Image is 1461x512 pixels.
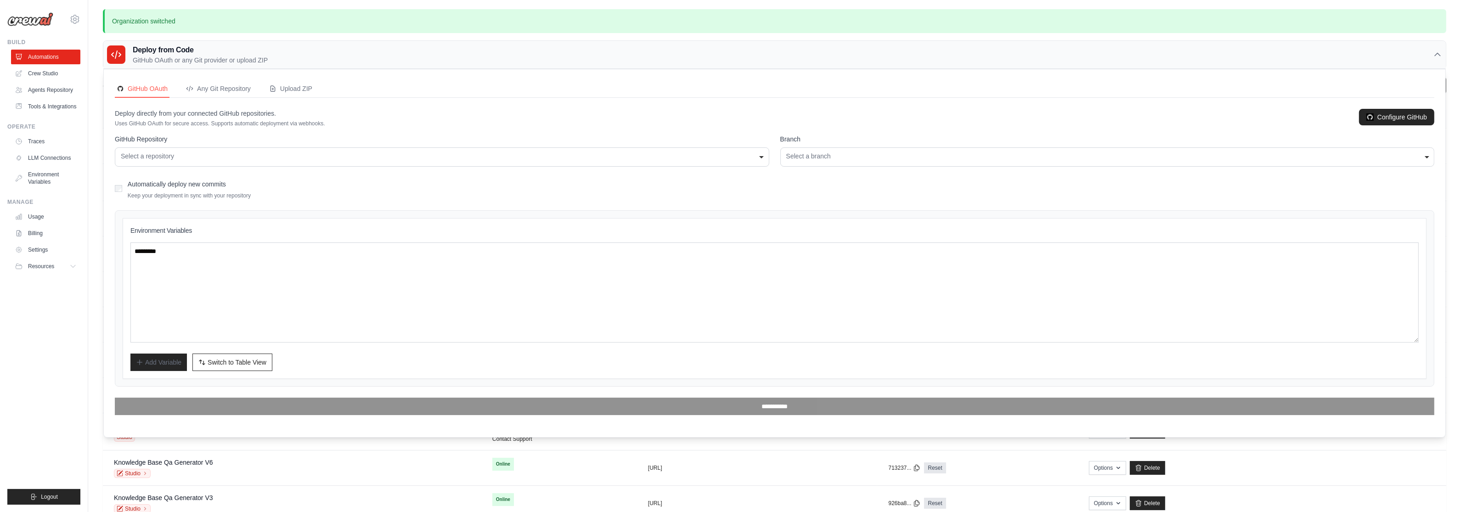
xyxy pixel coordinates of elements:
label: GitHub Repository [115,135,769,144]
button: Any Git Repository [184,80,253,98]
a: Settings [11,242,80,257]
div: Manage [7,198,80,206]
p: Keep your deployment in sync with your repository [128,192,251,199]
p: Uses GitHub OAuth for secure access. Supports automatic deployment via webhooks. [115,120,325,127]
div: Any Git Repository [186,84,251,93]
a: Traces [11,134,80,149]
div: Build [7,39,80,46]
button: Logout [7,489,80,505]
div: Select a branch [786,152,1429,161]
h2: Automations Live [103,77,307,90]
label: Branch [780,135,1435,144]
button: Switch to Table View [192,354,272,371]
a: Tools & Integrations [11,99,80,114]
p: GitHub OAuth or any Git provider or upload ZIP [133,56,268,65]
img: GitHub [1366,113,1374,121]
span: Online [492,493,514,506]
a: LLM Connections [11,151,80,165]
h3: Deploy from Code [133,45,268,56]
button: Options [1089,461,1126,475]
a: Usage [11,209,80,224]
a: Billing [11,226,80,241]
div: Select a repository [121,152,763,161]
label: Automatically deploy new commits [128,180,226,188]
span: Online [492,458,514,471]
a: Contact Support [492,435,532,443]
img: GitHub [117,85,124,92]
a: Delete [1130,496,1165,510]
a: Studio [114,469,151,478]
p: Organization switched [103,9,1446,33]
button: 713237... [888,464,920,472]
p: Deploy directly from your connected GitHub repositories. [115,109,325,118]
span: Resources [28,263,54,270]
a: Automations [11,50,80,64]
a: Knowledge Base Qa Generator V6 [114,459,213,466]
button: Add Variable [130,354,187,371]
th: Crew [103,110,481,129]
a: Environment Variables [11,167,80,189]
a: Crew Studio [11,66,80,81]
a: Knowledge Base Qa Generator V3 [114,494,213,501]
a: Reset [924,498,946,509]
a: Configure GitHub [1359,109,1434,125]
button: Options [1089,496,1126,510]
h3: Environment Variables [130,226,1419,235]
button: GitHubGitHub OAuth [115,80,169,98]
p: Manage and monitor your active crew automations from this dashboard. [103,90,307,99]
button: Resources [11,259,80,274]
button: Upload ZIP [267,80,314,98]
div: Upload ZIP [269,84,312,93]
div: GitHub OAuth [117,84,168,93]
iframe: Chat Widget [1415,468,1461,512]
button: 926ba8... [888,500,920,507]
a: Agents Repository [11,83,80,97]
a: Reset [924,462,946,473]
nav: Deployment Source [115,80,1434,98]
span: Logout [41,493,58,501]
div: Operate [7,123,80,130]
a: Delete [1130,461,1165,475]
span: Switch to Table View [208,358,266,367]
img: Logo [7,12,53,26]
